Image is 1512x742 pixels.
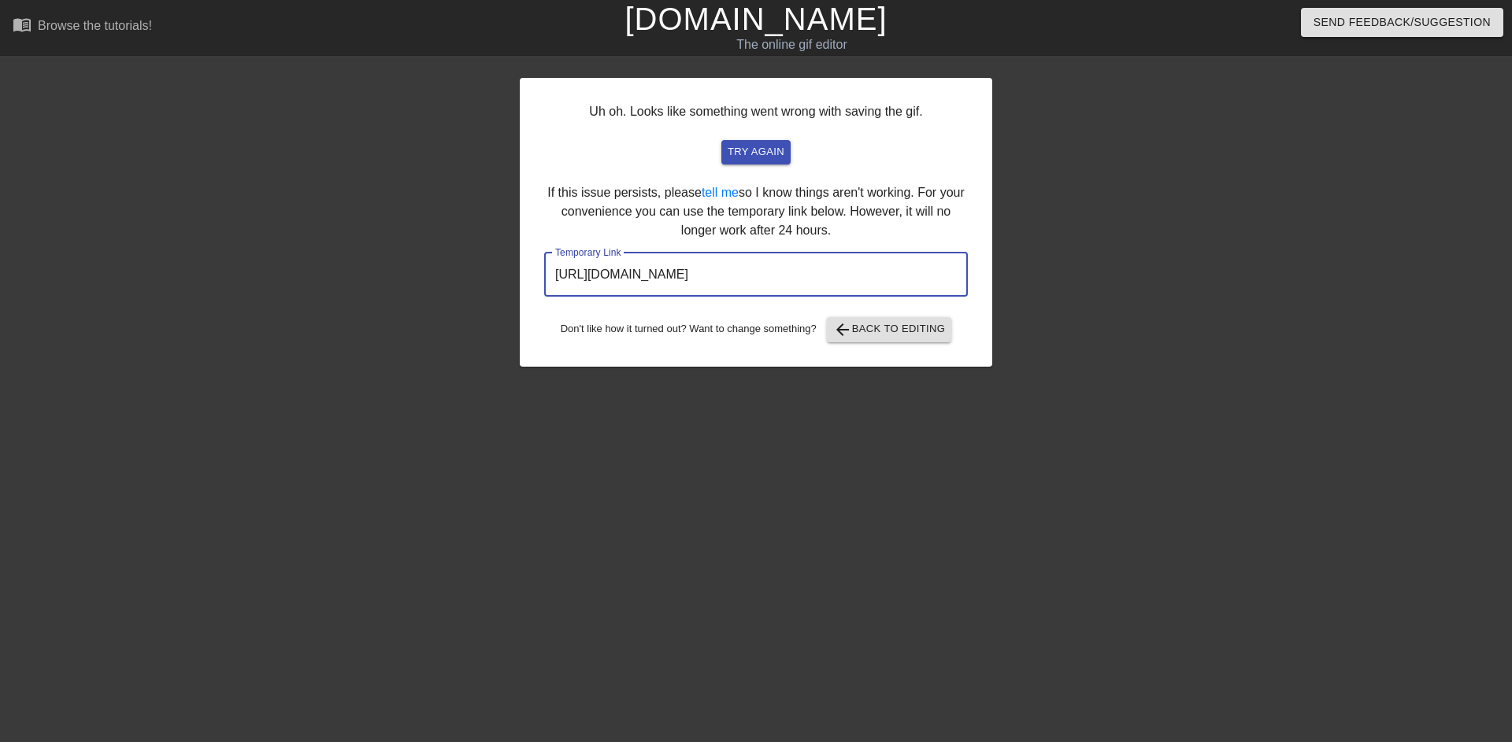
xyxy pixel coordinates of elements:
[833,320,946,339] span: Back to Editing
[38,19,152,32] div: Browse the tutorials!
[520,78,992,367] div: Uh oh. Looks like something went wrong with saving the gif. If this issue persists, please so I k...
[13,15,31,34] span: menu_book
[721,140,791,164] button: try again
[13,15,152,39] a: Browse the tutorials!
[1301,8,1503,37] button: Send Feedback/Suggestion
[827,317,952,342] button: Back to Editing
[833,320,852,339] span: arrow_back
[544,253,968,297] input: bare
[512,35,1072,54] div: The online gif editor
[728,143,784,161] span: try again
[544,317,968,342] div: Don't like how it turned out? Want to change something?
[624,2,887,36] a: [DOMAIN_NAME]
[1314,13,1491,32] span: Send Feedback/Suggestion
[702,186,739,199] a: tell me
